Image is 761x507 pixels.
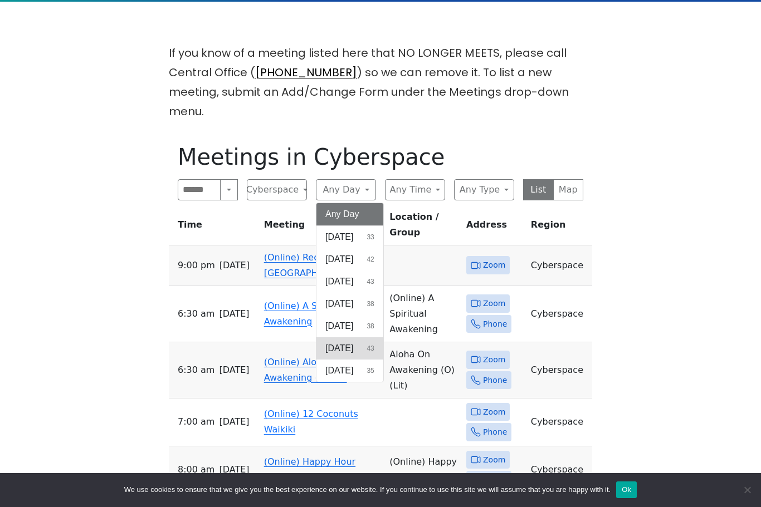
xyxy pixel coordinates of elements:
span: Zoom [483,405,505,419]
span: [DATE] [325,297,353,311]
td: Aloha On Awakening (O) (Lit) [385,342,462,398]
button: [DATE]38 results [316,315,383,337]
th: Address [462,209,526,245]
span: [DATE] [219,414,249,430]
span: 43 results [367,277,374,287]
div: Any Day [316,203,384,382]
span: Zoom [483,453,505,467]
button: List [523,179,554,200]
td: (Online) A Spiritual Awakening [385,286,462,342]
td: Cyberspace [526,245,592,286]
span: [DATE] [325,275,353,288]
span: Zoom [483,297,505,311]
span: [DATE] [325,319,353,333]
a: (Online) Happy Hour Waikiki 12x12 Study [264,456,355,483]
span: 8:00 AM [178,462,214,478]
th: Meeting [260,209,386,245]
span: [DATE] [219,258,250,273]
span: [DATE] [219,362,249,378]
span: Phone [483,373,507,387]
span: No [742,484,753,495]
span: 38 results [367,321,374,331]
span: 33 results [367,232,374,242]
th: Region [526,209,592,245]
span: 43 results [367,343,374,353]
button: Any Day [316,179,376,200]
span: 6:30 AM [178,362,214,378]
td: Cyberspace [526,446,592,494]
th: Location / Group [385,209,462,245]
td: Cyberspace [526,398,592,446]
span: Zoom [483,258,505,272]
button: [DATE]38 results [316,293,383,315]
button: Ok [616,481,637,498]
button: [DATE]35 results [316,360,383,382]
span: 9:00 PM [178,258,215,273]
span: [DATE] [219,462,249,478]
button: [DATE]33 results [316,226,383,248]
span: We use cookies to ensure that we give you the best experience on our website. If you continue to ... [124,484,611,495]
button: [DATE]42 results [316,248,383,270]
button: Any Time [385,179,445,200]
button: [DATE]43 results [316,270,383,293]
th: Time [169,209,260,245]
button: Cyberspace [247,179,307,200]
a: (Online) A Spiritual Awakening [264,301,349,327]
span: [DATE] [325,230,353,244]
span: [DATE] [219,306,249,322]
p: If you know of a meeting listed here that NO LONGER MEETS, please call Central Office ( ) so we c... [169,43,592,121]
span: 42 results [367,254,374,264]
a: (Online) Recovery in [GEOGRAPHIC_DATA] [264,252,358,278]
button: [DATE]43 results [316,337,383,360]
span: Zoom [483,353,505,367]
td: (Online) Happy Hour [385,446,462,494]
button: Any Day [316,203,383,225]
h1: Meetings in Cyberspace [178,144,583,170]
span: 6:30 AM [178,306,214,322]
td: Cyberspace [526,342,592,398]
a: (Online) Aloha On Awakening (O)(Lit) [264,357,347,383]
input: Search [178,179,221,200]
a: [PHONE_NUMBER] [255,65,357,80]
span: 38 results [367,299,374,309]
button: Map [553,179,584,200]
button: Search [220,179,238,200]
span: 7:00 AM [178,414,214,430]
span: [DATE] [325,364,353,377]
span: Phone [483,317,507,331]
td: Cyberspace [526,286,592,342]
a: (Online) 12 Coconuts Waikiki [264,408,358,435]
button: Any Type [454,179,514,200]
span: 35 results [367,366,374,376]
span: [DATE] [325,253,353,266]
span: [DATE] [325,342,353,355]
span: Phone [483,425,507,439]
